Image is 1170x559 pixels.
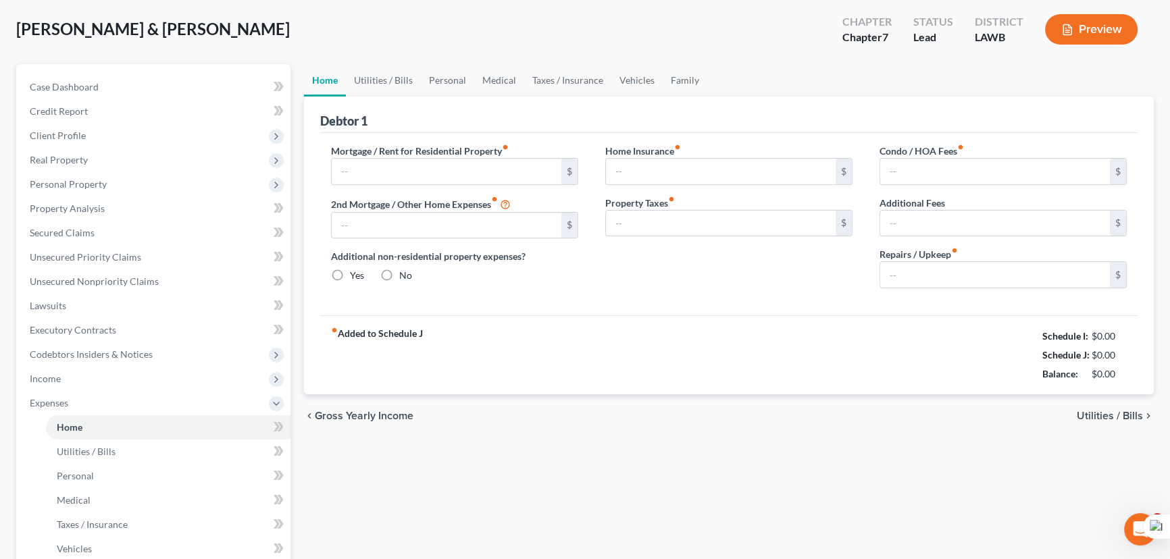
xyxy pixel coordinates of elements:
span: Secured Claims [30,227,95,238]
span: Property Analysis [30,203,105,214]
div: LAWB [975,30,1023,45]
a: Secured Claims [19,221,290,245]
span: Medical [57,494,91,506]
div: Status [913,14,953,30]
div: Chapter [842,14,892,30]
button: chevron_left Gross Yearly Income [304,410,413,421]
a: Lawsuits [19,294,290,318]
a: Medical [474,64,524,97]
label: Home Insurance [605,144,681,158]
button: Preview [1045,14,1138,45]
input: -- [606,159,836,184]
a: Utilities / Bills [346,64,421,97]
i: fiber_manual_record [502,144,509,151]
input: -- [880,159,1110,184]
i: fiber_manual_record [331,327,338,334]
iframe: Intercom live chat [1124,513,1156,545]
span: Client Profile [30,130,86,141]
div: $0.00 [1092,329,1127,343]
span: Income [30,373,61,384]
div: Debtor 1 [320,113,367,129]
span: Personal [57,470,94,481]
span: Credit Report [30,105,88,117]
div: $ [1110,211,1126,236]
a: Property Analysis [19,196,290,221]
label: Additional Fees [880,196,945,210]
a: Personal [46,464,290,488]
label: Repairs / Upkeep [880,247,958,261]
label: Property Taxes [605,196,675,210]
label: Mortgage / Rent for Residential Property [331,144,509,158]
div: $ [1110,262,1126,288]
div: $ [561,159,578,184]
i: fiber_manual_record [668,196,675,203]
a: Home [46,415,290,440]
span: Expenses [30,397,68,408]
i: fiber_manual_record [951,247,958,254]
span: Personal Property [30,178,107,190]
input: -- [606,211,836,236]
label: Condo / HOA Fees [880,144,964,158]
div: $0.00 [1092,348,1127,362]
div: $ [836,159,852,184]
div: $ [836,211,852,236]
input: -- [332,213,561,238]
span: Unsecured Priority Claims [30,251,141,263]
span: Case Dashboard [30,81,99,92]
span: 3 [1152,513,1163,524]
a: Family [663,64,707,97]
a: Credit Report [19,99,290,124]
span: Gross Yearly Income [315,410,413,421]
a: Personal [421,64,474,97]
span: Utilities / Bills [1077,410,1143,421]
div: $ [1110,159,1126,184]
label: No [399,269,412,282]
a: Case Dashboard [19,75,290,99]
div: District [975,14,1023,30]
i: fiber_manual_record [491,196,498,203]
input: -- [880,262,1110,288]
span: Utilities / Bills [57,446,116,457]
span: Unsecured Nonpriority Claims [30,275,159,287]
input: -- [880,211,1110,236]
i: fiber_manual_record [957,144,964,151]
a: Unsecured Priority Claims [19,245,290,269]
input: -- [332,159,561,184]
label: 2nd Mortgage / Other Home Expenses [331,196,511,212]
a: Taxes / Insurance [46,512,290,537]
div: $0.00 [1092,367,1127,381]
a: Taxes / Insurance [524,64,611,97]
span: Home [57,421,82,433]
a: Unsecured Nonpriority Claims [19,269,290,294]
i: chevron_left [304,410,315,421]
i: chevron_right [1143,410,1154,421]
span: 7 [882,30,888,43]
strong: Schedule I: [1042,330,1088,342]
strong: Balance: [1042,368,1078,379]
a: Home [304,64,346,97]
strong: Added to Schedule J [331,327,423,383]
a: Utilities / Bills [46,440,290,464]
span: Real Property [30,154,88,165]
a: Medical [46,488,290,512]
div: $ [561,213,578,238]
a: Vehicles [611,64,663,97]
span: Taxes / Insurance [57,518,128,530]
span: [PERSON_NAME] & [PERSON_NAME] [16,19,290,38]
div: Chapter [842,30,892,45]
label: Yes [350,269,364,282]
div: Lead [913,30,953,45]
strong: Schedule J: [1042,349,1090,361]
span: Vehicles [57,543,92,554]
span: Lawsuits [30,300,66,311]
label: Additional non-residential property expenses? [331,249,578,263]
span: Executory Contracts [30,324,116,336]
button: Utilities / Bills chevron_right [1077,410,1154,421]
a: Executory Contracts [19,318,290,342]
i: fiber_manual_record [674,144,681,151]
span: Codebtors Insiders & Notices [30,348,153,360]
